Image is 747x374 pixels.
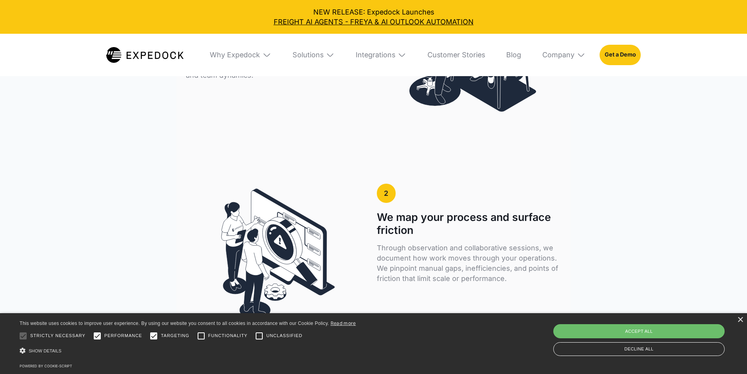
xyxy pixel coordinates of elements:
span: Strictly necessary [30,332,85,339]
span: Functionality [208,332,247,339]
div: Company [535,34,593,76]
span: Performance [104,332,142,339]
a: Read more [331,320,356,326]
a: Powered by cookie-script [20,364,72,368]
span: This website uses cookies to improve user experience. By using our website you consent to all coo... [20,321,329,326]
span: Show details [29,348,62,353]
a: Customer Stories [420,34,492,76]
div: NEW RELEASE: Expedock Launches [7,7,740,27]
a: Blog [499,34,528,76]
div: Close [737,317,743,323]
div: Decline all [553,342,725,356]
h1: We map your process and surface friction [377,211,561,236]
div: Why Expedock [210,51,260,59]
div: Why Expedock [203,34,278,76]
div: Integrations [349,34,413,76]
span: Unclassified [266,332,302,339]
div: Integrations [356,51,395,59]
a: Get a Demo [600,45,641,65]
iframe: Chat Widget [708,336,747,374]
div: Solutions [293,51,324,59]
div: Company [542,51,574,59]
a: 2 [377,184,396,203]
div: Accept all [553,324,725,338]
a: FREIGHT AI AGENTS - FREYA & AI OUTLOOK AUTOMATION [7,17,740,27]
div: Solutions [285,34,342,76]
span: Targeting [161,332,189,339]
p: Through observation and collaborative sessions, we document how work moves through your operation... [377,243,561,284]
div: Show details [20,345,356,357]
